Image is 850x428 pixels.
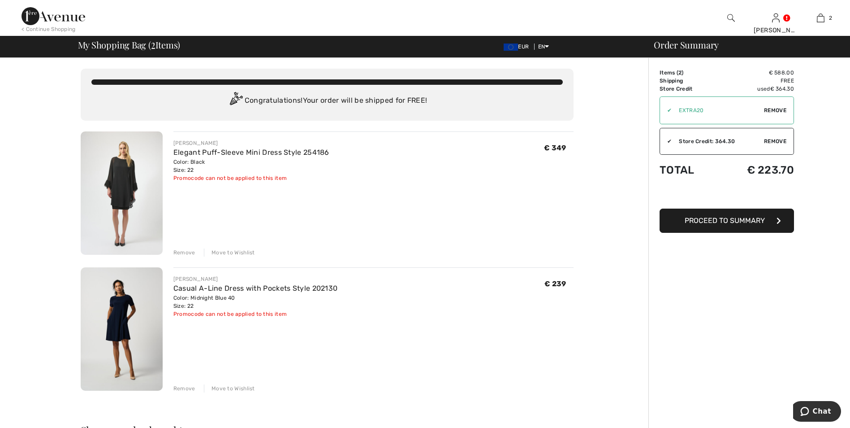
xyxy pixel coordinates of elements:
div: Color: Black Size: 22 [173,158,329,174]
iframe: Opens a widget where you can chat to one of our agents [793,401,841,424]
div: < Continue Shopping [22,25,76,33]
img: 1ère Avenue [22,7,85,25]
span: EUR [504,44,532,50]
span: € 364.30 [770,86,794,92]
span: Proceed to Summary [685,216,765,225]
a: Casual A-Line Dress with Pockets Style 202130 [173,284,338,293]
div: Order Summary [643,40,845,49]
span: Remove [764,137,786,145]
img: Congratulation2.svg [227,92,245,110]
a: 2 [798,13,842,23]
td: Shipping [660,77,716,85]
div: ✔ [660,137,672,145]
a: Elegant Puff-Sleeve Mini Dress Style 254186 [173,148,329,157]
img: My Info [772,13,780,23]
span: EN [538,44,549,50]
span: 2 [678,70,682,76]
span: My Shopping Bag ( Items) [78,40,181,49]
div: Congratulations! Your order will be shipped for FREE! [91,92,563,110]
span: Remove [764,106,786,114]
div: Promocode can not be applied to this item [173,174,329,182]
div: [PERSON_NAME] [754,26,798,35]
a: Sign In [772,13,780,22]
div: Promocode can not be applied to this item [173,310,338,318]
div: Move to Wishlist [204,249,255,257]
span: 2 [829,14,832,22]
img: Elegant Puff-Sleeve Mini Dress Style 254186 [81,131,163,255]
img: search the website [727,13,735,23]
img: Euro [504,44,518,51]
input: Promo code [672,97,764,124]
span: € 239 [544,280,566,288]
td: € 588.00 [716,69,794,77]
button: Proceed to Summary [660,209,794,233]
td: Store Credit [660,85,716,93]
div: [PERSON_NAME] [173,139,329,147]
iframe: PayPal [660,185,794,205]
img: Casual A-Line Dress with Pockets Style 202130 [81,267,163,391]
td: € 223.70 [716,155,794,185]
div: Remove [173,249,195,257]
td: Total [660,155,716,185]
div: Store Credit: 364.30 [672,137,764,145]
td: Free [716,77,794,85]
span: 2 [151,38,155,50]
img: My Bag [817,13,824,23]
span: € 349 [544,144,566,152]
div: Move to Wishlist [204,384,255,393]
td: used [716,85,794,93]
div: ✔ [660,106,672,114]
div: Color: Midnight Blue 40 Size: 22 [173,294,338,310]
div: Remove [173,384,195,393]
div: [PERSON_NAME] [173,275,338,283]
td: Items ( ) [660,69,716,77]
